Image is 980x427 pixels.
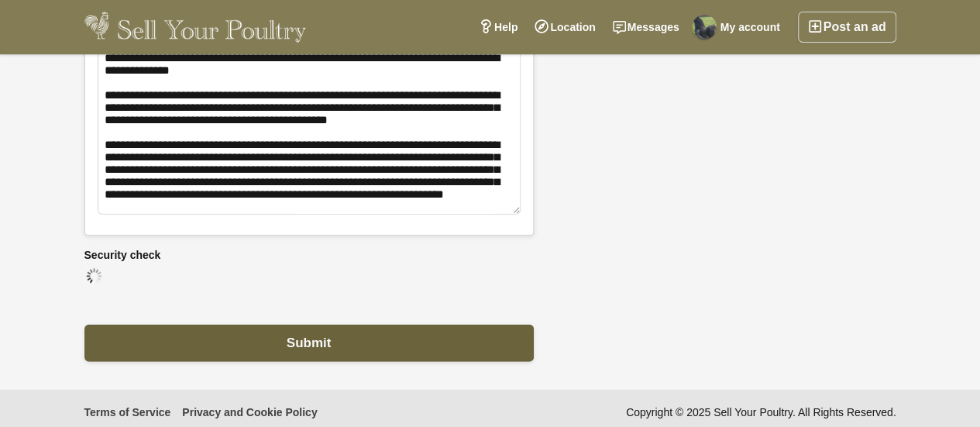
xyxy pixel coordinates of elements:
[84,405,171,419] a: Terms of Service
[526,12,603,43] a: Location
[604,12,688,43] a: Messages
[692,15,717,40] img: Dallambay
[470,12,526,43] a: Help
[688,12,789,43] a: My account
[182,405,317,419] a: Privacy and Cookie Policy
[84,247,534,263] label: Security check
[84,325,534,362] button: Submit
[798,12,896,43] a: Post an ad
[287,336,332,350] span: Submit
[84,12,307,43] img: Sell Your Poultry
[626,405,896,425] span: Copyright © 2025 Sell Your Poultry. All Rights Reserved.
